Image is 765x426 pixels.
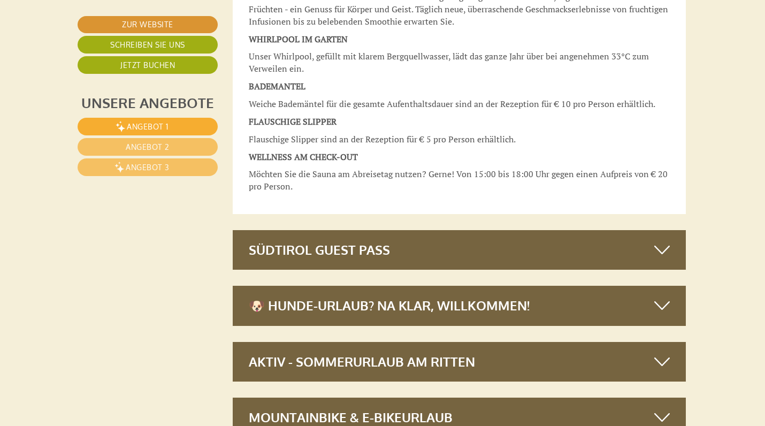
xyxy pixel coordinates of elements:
[126,142,170,151] span: Angebot 2
[249,116,336,127] strong: FLAUSCHIGE SLIPPER
[233,230,686,270] div: Südtirol Guest Pass
[249,50,649,74] span: Unser Whirlpool, gefüllt mit klarem Bergquellwasser, lädt das ganze Jahr über bei angenehmen 33°C...
[249,133,516,145] span: Flauschige Slipper sind an der Rezeption für € 5 pro Person erhältlich.
[126,163,170,172] span: Angebot 3
[78,56,218,74] a: Jetzt buchen
[78,16,218,33] a: Zur Website
[249,33,348,45] strong: WHIRLPOOL IM GARTEN
[17,32,175,40] div: Berghotel Zum Zirm
[249,98,655,110] span: Weiche Bademäntel für die gesamte Aufenthaltsdauer sind an der Rezeption für € 10 pro Person erhä...
[78,36,218,54] a: Schreiben Sie uns
[127,122,169,131] span: Angebot 1
[17,52,175,60] small: 14:13
[233,286,686,325] div: 🐶 Hunde-Urlaub? Na klar, willkommen!
[78,93,218,112] div: Unsere Angebote
[249,151,358,163] strong: WELLNESS AM CHECK-OUT
[249,168,668,192] span: Möchten Sie die Sauna am Abreisetag nutzen? Gerne! Von 15:00 bis 18:00 Uhr gegen einen Aufpreis v...
[192,9,231,27] div: [DATE]
[359,283,422,301] button: Senden
[9,29,181,62] div: Guten Tag, wie können wir Ihnen helfen?
[233,342,686,382] div: Aktiv - Sommerurlaub am Ritten
[249,80,305,92] strong: BADEMANTEL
